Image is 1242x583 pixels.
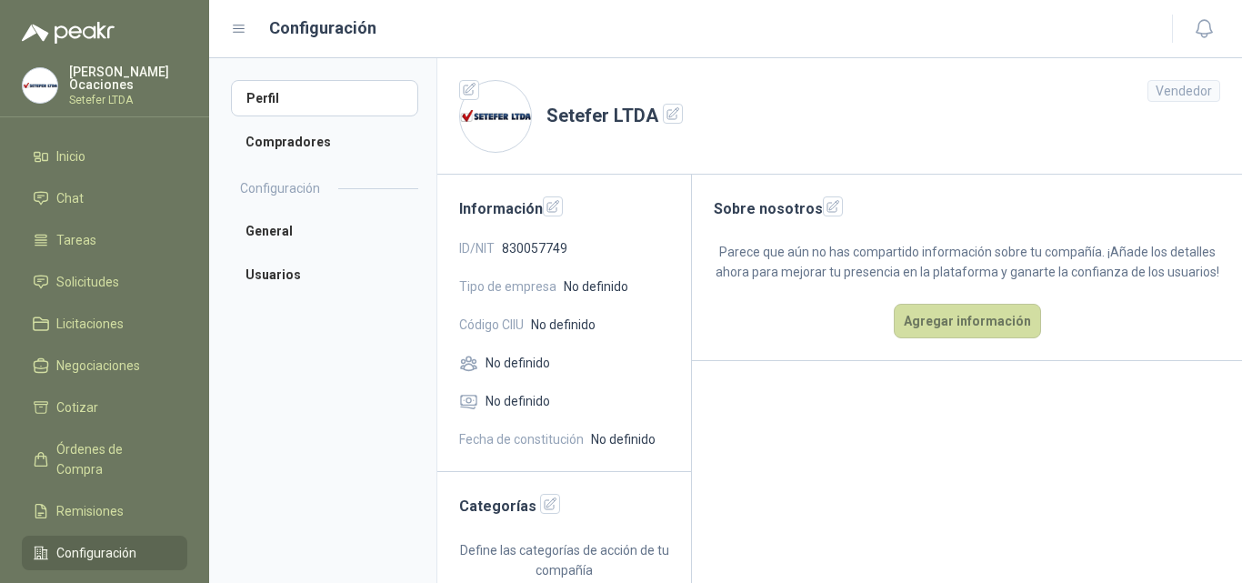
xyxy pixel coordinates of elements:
[22,348,187,383] a: Negociaciones
[894,304,1041,338] button: Agregar información
[459,276,556,297] span: Tipo de empresa
[486,391,550,411] span: No definido
[231,124,418,160] a: Compradores
[56,439,170,479] span: Órdenes de Compra
[22,432,187,487] a: Órdenes de Compra
[69,95,187,106] p: Setefer LTDA
[459,429,584,449] span: Fecha de constitución
[546,102,683,130] h1: Setefer LTDA
[459,540,669,580] p: Define las categorías de acción de tu compañía
[591,429,656,449] span: No definido
[231,213,418,249] a: General
[69,65,187,91] p: [PERSON_NAME] Ocaciones
[22,307,187,341] a: Licitaciones
[22,139,187,174] a: Inicio
[459,494,669,518] h2: Categorías
[531,315,596,335] span: No definido
[1147,80,1220,102] div: Vendedor
[231,80,418,116] a: Perfil
[22,536,187,570] a: Configuración
[459,238,495,258] span: ID/NIT
[56,543,136,563] span: Configuración
[714,196,1220,220] h2: Sobre nosotros
[22,22,115,44] img: Logo peakr
[459,315,524,335] span: Código CIIU
[459,196,669,220] h2: Información
[22,223,187,257] a: Tareas
[22,494,187,528] a: Remisiones
[714,242,1220,282] p: Parece que aún no has compartido información sobre tu compañía. ¡Añade los detalles ahora para me...
[564,276,628,297] span: No definido
[56,188,84,208] span: Chat
[22,265,187,299] a: Solicitudes
[56,272,119,292] span: Solicitudes
[22,390,187,425] a: Cotizar
[56,230,96,250] span: Tareas
[240,178,320,198] h2: Configuración
[56,397,98,417] span: Cotizar
[231,256,418,293] a: Usuarios
[56,314,124,334] span: Licitaciones
[56,501,124,521] span: Remisiones
[22,181,187,216] a: Chat
[502,238,567,258] span: 830057749
[486,353,550,373] span: No definido
[56,146,85,166] span: Inicio
[23,68,57,103] img: Company Logo
[269,15,376,41] h1: Configuración
[460,81,531,152] img: Company Logo
[56,356,140,376] span: Negociaciones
